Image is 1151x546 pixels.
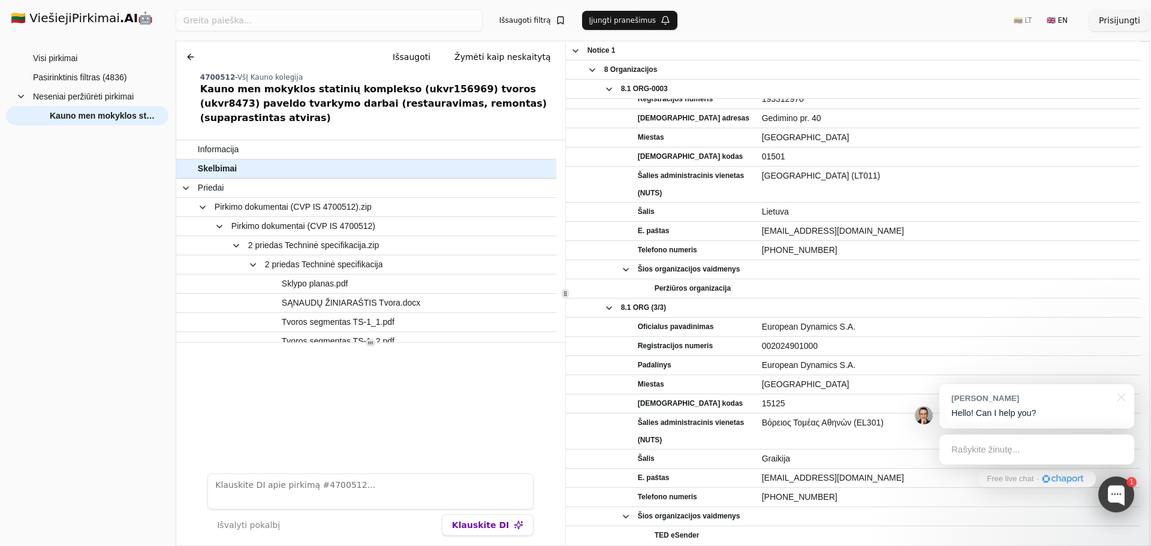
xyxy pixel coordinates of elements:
[200,73,561,82] div: -
[282,294,421,312] span: SĄNAUDŲ ŽINIARAŠTIS Tvora.docx
[282,313,394,331] span: Tvoros segmentas TS-1_1.pdf
[265,256,383,273] span: 2 priedas Techninė specifikacija
[762,242,1135,259] span: [PHONE_NUMBER]
[638,203,655,221] span: Šalis
[638,242,697,259] span: Telefono numeris
[638,450,655,467] span: Šalis
[1036,473,1039,485] div: ·
[383,46,440,68] button: Išsaugoti
[638,148,743,165] span: [DEMOGRAPHIC_DATA] kodas
[762,450,1135,467] span: Graikija
[198,141,239,158] span: Informacija
[33,68,126,86] span: Pasirinktinis filtras (4836)
[638,414,751,449] span: Šalies administracinis vienetas (NUTS)
[120,11,138,25] strong: .AI
[951,393,1110,404] div: [PERSON_NAME]
[762,203,1135,221] span: Lietuva
[1039,11,1075,30] button: 🇬🇧 EN
[762,488,1135,506] span: [PHONE_NUMBER]
[282,333,394,350] span: Tvoros segmentas TS-1_2.pdf
[978,470,1095,487] a: Free live chat·
[762,469,1135,487] span: [EMAIL_ADDRESS][DOMAIN_NAME]
[762,395,1135,412] span: 15125
[638,167,751,202] span: Šalies administracinis vienetas (NUTS)
[762,167,1135,185] span: [GEOGRAPHIC_DATA] (LT011)
[198,160,237,177] span: Skelbimai
[587,42,616,59] span: Notice 1
[442,514,534,536] button: Klauskite DI
[638,129,664,146] span: Miestas
[200,73,235,82] span: 4700512
[915,406,933,424] img: Jonas
[638,508,740,525] span: Šios organizacijos vaidmenys
[200,82,561,125] div: Kauno men mokyklos statinių komplekso (ukvr156969) tvoros (ukvr8473) paveldo tvarkymo darbai (res...
[762,110,1135,127] span: Gedimino pr. 40
[638,469,670,487] span: E. paštas
[638,395,743,412] span: [DEMOGRAPHIC_DATA] kodas
[638,110,749,127] span: [DEMOGRAPHIC_DATA] adresas
[638,337,713,355] span: Registracijos numeris
[638,318,714,336] span: Oficialus pavadinimas
[762,357,1135,374] span: European Dynamics S.A.
[638,376,664,393] span: Miestas
[176,10,483,31] input: Greita paieška...
[762,148,1135,165] span: 01501
[604,61,658,79] span: 8 Organizacijos
[939,435,1134,464] div: Rašykite žinutę...
[582,11,678,30] button: Įjungti pranešimus
[1089,10,1150,31] button: Prisijungti
[762,91,1135,108] span: 193312970
[762,414,1135,432] span: Βόρειος Τομέας Αθηνών (EL301)
[655,527,700,544] span: TED eSender
[762,318,1135,336] span: European Dynamics S.A.
[762,376,1135,393] span: [GEOGRAPHIC_DATA]
[248,237,379,254] span: 2 priedas Techninė specifikacija.zip
[198,179,224,197] span: Priedai
[445,46,561,68] button: Žymėti kaip neskaitytą
[237,73,303,82] span: VšĮ Kauno kolegija
[50,107,156,125] span: Kauno men mokyklos statinių komplekso (ukvr156969) tvoros (ukvr8473) paveldo tvarkymo darbai (res...
[987,473,1034,485] span: Free live chat
[621,299,666,316] span: 8.1 ORG (3/3)
[33,49,77,67] span: Visi pirkimai
[638,357,671,374] span: Padalinys
[762,129,1135,146] span: [GEOGRAPHIC_DATA]
[638,222,670,240] span: E. paštas
[492,11,573,30] button: Išsaugoti filtrą
[33,88,134,105] span: Neseniai peržiūrėti pirkimai
[951,407,1122,420] p: Hello! Can I help you?
[638,261,740,278] span: Šios organizacijos vaidmenys
[215,198,372,216] span: Pirkimo dokumentai (CVP IS 4700512).zip
[621,80,668,98] span: 8.1 ORG-0003
[638,488,697,506] span: Telefono numeris
[762,222,1135,240] span: [EMAIL_ADDRESS][DOMAIN_NAME]
[231,218,375,235] span: Pirkimo dokumentai (CVP IS 4700512)
[638,91,713,108] span: Registracijos numeris
[1126,477,1137,487] div: 1
[762,337,1135,355] span: 002024901000
[655,280,731,297] span: Peržiūros organizacija
[282,275,348,292] span: Sklypo planas.pdf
